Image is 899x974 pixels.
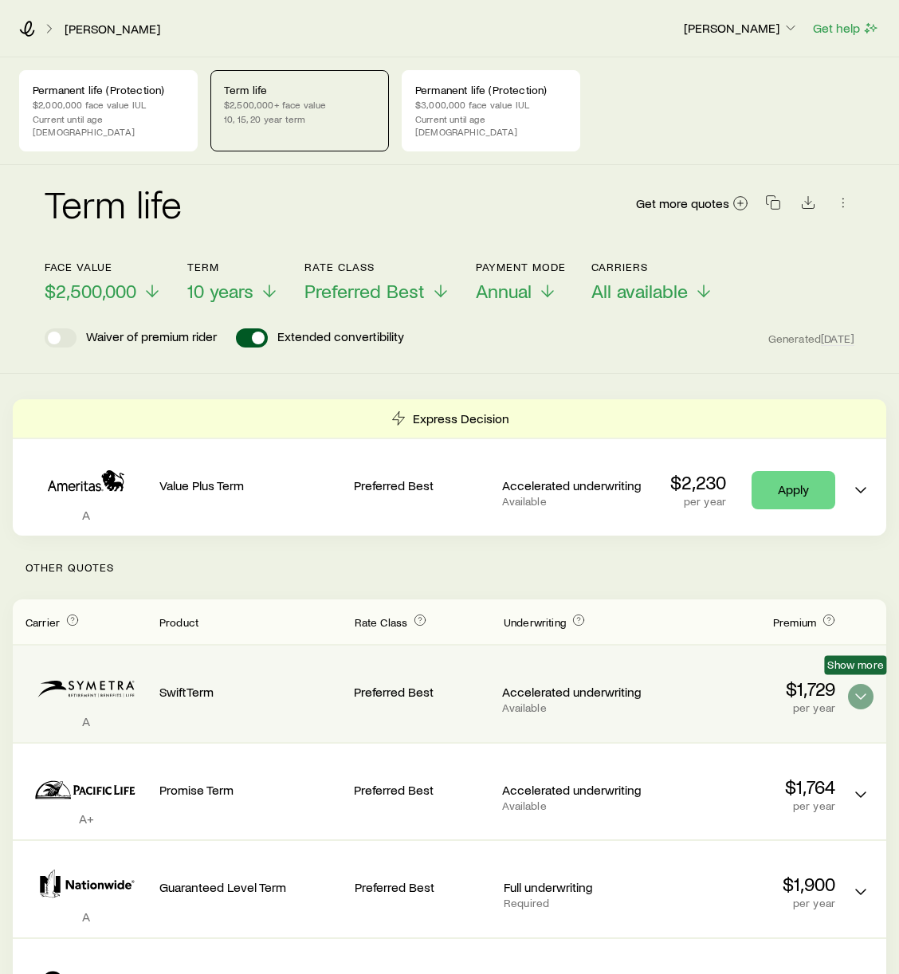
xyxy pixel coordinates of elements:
[304,280,425,302] span: Preferred Best
[354,782,490,798] p: Preferred Best
[502,684,641,700] p: Accelerated underwriting
[413,410,509,426] p: Express Decision
[827,658,883,671] span: Show more
[670,471,726,493] p: $2,230
[304,261,450,303] button: Rate ClassPreferred Best
[654,701,835,714] p: per year
[159,477,341,493] p: Value Plus Term
[159,782,341,798] p: Promise Term
[476,280,532,302] span: Annual
[187,261,279,273] p: Term
[159,615,198,629] span: Product
[26,811,147,827] p: A+
[415,84,567,96] p: Permanent life (Protection)
[591,261,713,273] p: Carriers
[415,98,567,111] p: $3,000,000 face value IUL
[752,471,835,509] a: Apply
[45,261,162,273] p: Face value
[159,879,342,895] p: Guaranteed Level Term
[502,701,641,714] p: Available
[304,261,450,273] p: Rate Class
[26,615,60,629] span: Carrier
[635,194,749,213] a: Get more quotes
[654,799,835,812] p: per year
[591,261,713,303] button: CarriersAll available
[210,70,389,151] a: Term life$2,500,000+ face value10, 15, 20 year term
[504,615,566,629] span: Underwriting
[159,684,341,700] p: SwiftTerm
[13,399,886,536] div: Term quotes
[26,713,147,729] p: A
[86,328,217,348] p: Waiver of premium rider
[797,198,819,213] a: Download CSV
[654,677,835,700] p: $1,729
[26,507,147,523] p: A
[187,280,253,302] span: 10 years
[768,332,854,346] span: Generated
[64,22,161,37] a: [PERSON_NAME]
[670,495,726,508] p: per year
[812,19,880,37] button: Get help
[224,98,375,111] p: $2,500,000+ face value
[654,776,835,798] p: $1,764
[502,477,641,493] p: Accelerated underwriting
[277,328,404,348] p: Extended convertibility
[402,70,580,151] a: Permanent life (Protection)$3,000,000 face value IULCurrent until age [DEMOGRAPHIC_DATA]
[653,873,835,895] p: $1,900
[476,261,566,273] p: Payment Mode
[224,112,375,125] p: 10, 15, 20 year term
[591,280,688,302] span: All available
[502,782,641,798] p: Accelerated underwriting
[773,615,816,629] span: Premium
[224,84,375,96] p: Term life
[355,615,408,629] span: Rate Class
[653,897,835,909] p: per year
[26,909,147,925] p: A
[504,879,640,895] p: Full underwriting
[636,197,729,210] span: Get more quotes
[504,897,640,909] p: Required
[187,261,279,303] button: Term10 years
[684,20,799,36] p: [PERSON_NAME]
[354,684,490,700] p: Preferred Best
[33,98,184,111] p: $2,000,000 face value IUL
[354,477,490,493] p: Preferred Best
[45,184,182,222] h2: Term life
[502,495,641,508] p: Available
[19,70,198,151] a: Permanent life (Protection)$2,000,000 face value IULCurrent until age [DEMOGRAPHIC_DATA]
[821,332,854,346] span: [DATE]
[33,84,184,96] p: Permanent life (Protection)
[33,112,184,138] p: Current until age [DEMOGRAPHIC_DATA]
[13,536,886,599] p: Other Quotes
[502,799,641,812] p: Available
[415,112,567,138] p: Current until age [DEMOGRAPHIC_DATA]
[683,19,799,38] button: [PERSON_NAME]
[45,280,136,302] span: $2,500,000
[476,261,566,303] button: Payment ModeAnnual
[45,261,162,303] button: Face value$2,500,000
[355,879,491,895] p: Preferred Best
